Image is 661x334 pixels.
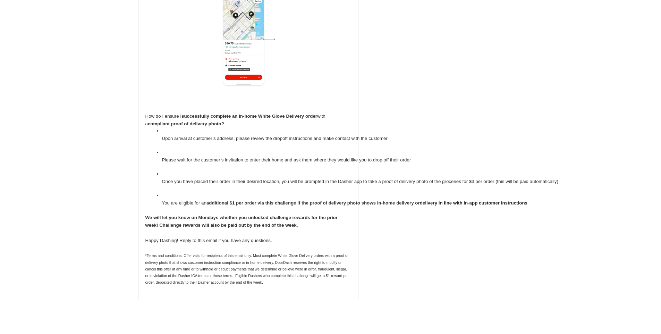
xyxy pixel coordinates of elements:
[162,200,206,206] span: You are eligible for an
[145,114,181,119] span: How do I ensure I
[162,179,558,184] span: Once you have placed their order in their desired location, you will be prompted in the Dasher ap...
[145,215,338,228] span: We will let you know on Mondays whether you unlocked challenge rewards for the prior week! Challe...
[162,136,388,141] span: Upon arrival at customer’s address, please review the dropoff instructions and make contact with ...
[148,121,224,126] span: compliant proof of delivery photo?
[181,114,317,119] span: successfully complete an in-home White Glove Delivery order
[206,200,420,206] span: additional $1 per order via this challenge if the proof of delivery photo shows in-home delivery or
[145,253,349,284] span: *Terms and conditions: Offer valid for recipients of this email only. Must complete White Glove D...
[145,238,272,243] span: Happy Dashing! Reply to this email if you have any questions.
[162,157,411,162] span: Please wait for the customer’s invitation to enter their home and ask them where they would like ...
[626,301,661,334] iframe: Chat Widget
[145,114,325,126] span: with a
[420,200,527,206] span: delivery in line with in-app customer instructions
